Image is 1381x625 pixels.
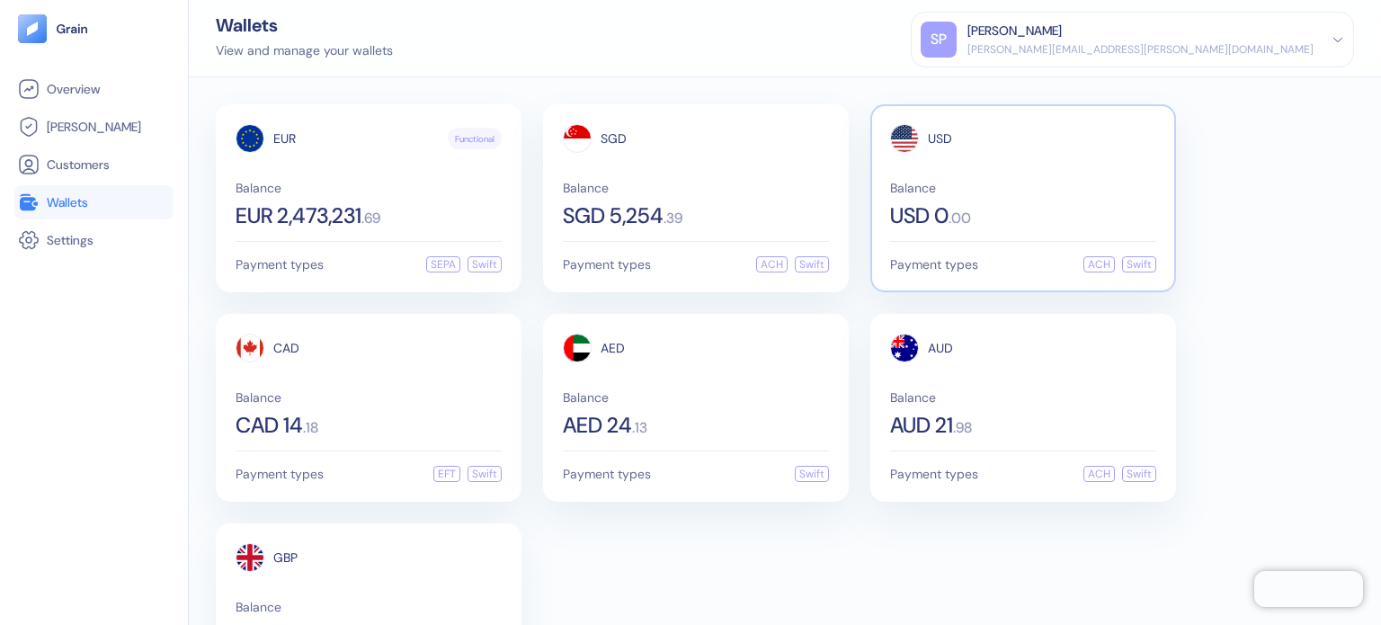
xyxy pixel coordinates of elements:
span: Balance [890,391,1156,404]
a: Customers [18,154,170,175]
div: Swift [1122,466,1156,482]
span: Balance [236,182,502,194]
div: Wallets [216,16,393,34]
span: Balance [236,601,502,613]
div: Swift [1122,256,1156,272]
span: . 98 [953,421,972,435]
span: Payment types [890,258,978,271]
span: . 69 [361,211,380,226]
div: Swift [795,466,829,482]
span: Customers [47,156,110,174]
span: Payment types [563,258,651,271]
span: Overview [47,80,100,98]
span: AED [601,342,625,354]
span: Payment types [890,468,978,480]
div: SEPA [426,256,460,272]
iframe: Chatra live chat [1254,571,1363,607]
span: CAD 14 [236,415,303,436]
img: logo [56,22,89,35]
div: Swift [468,466,502,482]
span: GBP [273,551,298,564]
span: EUR [273,132,296,145]
div: [PERSON_NAME][EMAIL_ADDRESS][PERSON_NAME][DOMAIN_NAME] [967,41,1314,58]
span: USD [928,132,952,145]
div: EFT [433,466,460,482]
span: AED 24 [563,415,632,436]
span: . 18 [303,421,318,435]
span: . 00 [949,211,971,226]
a: Wallets [18,192,170,213]
a: Settings [18,229,170,251]
span: Settings [47,231,94,249]
span: Balance [563,182,829,194]
div: ACH [1083,466,1115,482]
div: ACH [1083,256,1115,272]
span: Balance [890,182,1156,194]
span: [PERSON_NAME] [47,118,141,136]
div: [PERSON_NAME] [967,22,1062,40]
div: Swift [795,256,829,272]
img: logo-tablet-V2.svg [18,14,47,43]
div: Swift [468,256,502,272]
div: SP [921,22,957,58]
span: Functional [455,132,494,146]
span: USD 0 [890,205,949,227]
span: Payment types [236,468,324,480]
a: Overview [18,78,170,100]
span: Balance [563,391,829,404]
div: ACH [756,256,788,272]
span: . 13 [632,421,647,435]
span: Payment types [563,468,651,480]
div: View and manage your wallets [216,41,393,60]
span: Wallets [47,193,88,211]
a: [PERSON_NAME] [18,116,170,138]
span: Balance [236,391,502,404]
span: Payment types [236,258,324,271]
span: CAD [273,342,299,354]
span: AUD [928,342,953,354]
span: EUR 2,473,231 [236,205,361,227]
span: SGD 5,254 [563,205,664,227]
span: . 39 [664,211,682,226]
span: AUD 21 [890,415,953,436]
span: SGD [601,132,627,145]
